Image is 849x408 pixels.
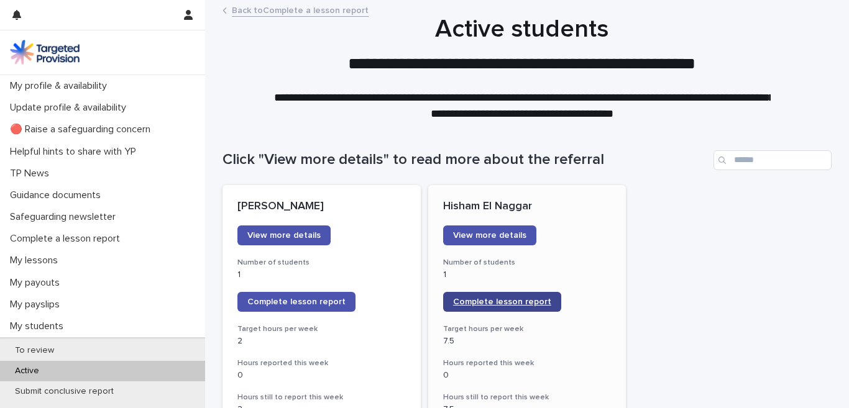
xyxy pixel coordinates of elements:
h3: Target hours per week [237,324,406,334]
p: To review [5,345,64,356]
p: 1 [237,270,406,280]
h3: Hours reported this week [443,358,612,368]
h3: Target hours per week [443,324,612,334]
p: Update profile & availability [5,102,136,114]
p: Helpful hints to share with YP [5,146,146,158]
p: 7.5 [443,336,612,347]
p: My students [5,320,73,332]
p: My payslips [5,299,70,311]
p: 0 [443,370,612,381]
h3: Number of students [237,258,406,268]
h3: Hours still to report this week [443,392,612,402]
a: View more details [237,225,331,245]
p: Submit conclusive report [5,386,124,397]
input: Search [714,150,832,170]
span: Complete lesson report [453,297,551,306]
a: Complete lesson report [443,292,561,312]
p: TP News [5,168,59,179]
p: My payouts [5,277,70,289]
p: [PERSON_NAME] [237,200,406,214]
a: Complete lesson report [237,292,356,312]
p: My profile & availability [5,80,117,92]
p: 2 [237,336,406,347]
p: Hisham El Naggar [443,200,612,214]
h1: Click "View more details" to read more about the referral [223,151,709,169]
p: My lessons [5,255,68,266]
span: View more details [453,231,526,240]
p: 1 [443,270,612,280]
span: Complete lesson report [247,297,346,306]
span: View more details [247,231,321,240]
h1: Active students [218,14,826,44]
p: Complete a lesson report [5,233,130,245]
h3: Hours reported this week [237,358,406,368]
a: View more details [443,225,536,245]
h3: Number of students [443,258,612,268]
h3: Hours still to report this week [237,392,406,402]
img: M5nRWzHhSzIhMunXDL62 [10,40,80,65]
p: 🔴 Raise a safeguarding concern [5,124,160,135]
p: Safeguarding newsletter [5,211,126,223]
p: Guidance documents [5,189,111,201]
p: 0 [237,370,406,381]
a: Back toComplete a lesson report [232,2,369,17]
p: Active [5,366,49,376]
